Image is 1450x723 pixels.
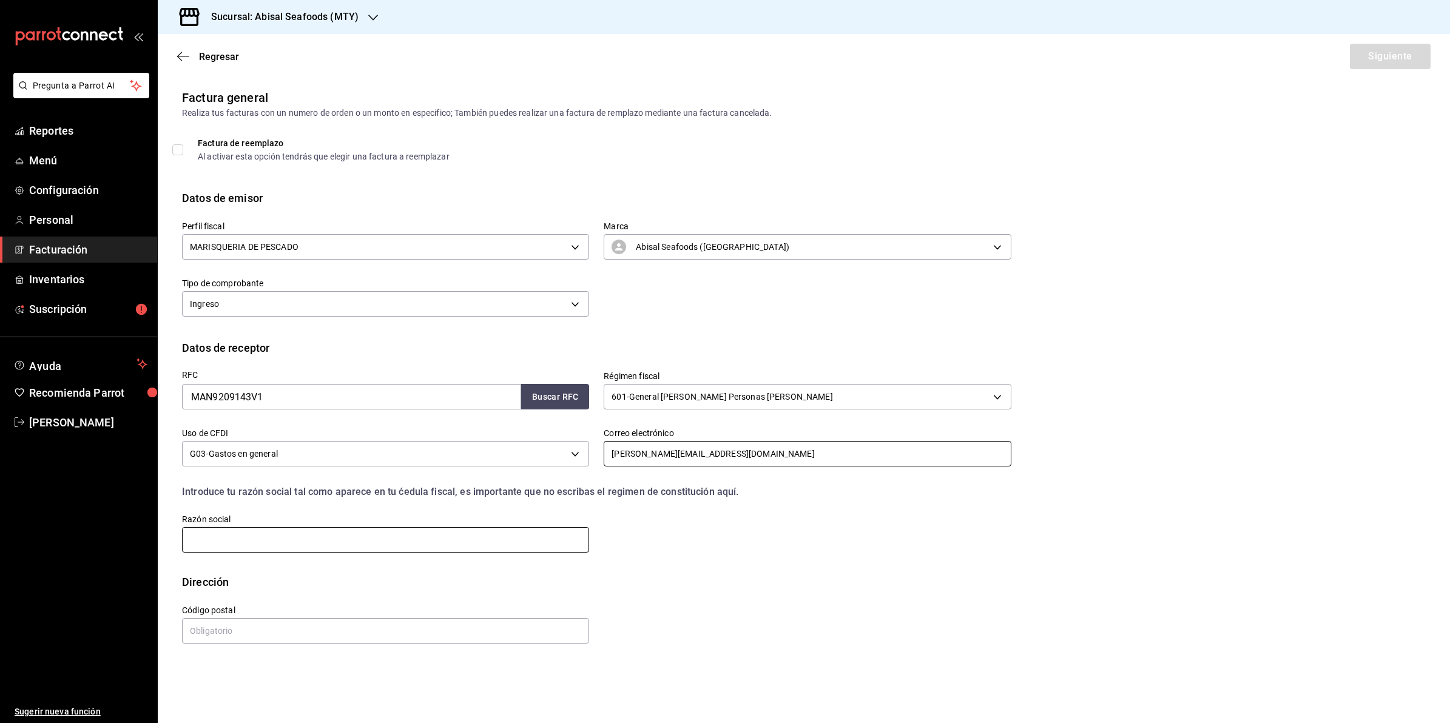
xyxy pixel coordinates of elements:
[199,51,239,62] span: Regresar
[182,574,229,590] div: Dirección
[182,429,589,437] label: Uso de CFDI
[29,152,147,169] span: Menú
[15,705,147,718] span: Sugerir nueva función
[133,32,143,41] button: open_drawer_menu
[29,271,147,288] span: Inventarios
[521,384,589,409] button: Buscar RFC
[182,107,1426,119] div: Realiza tus facturas con un numero de orden o un monto en especifico; También puedes realizar una...
[182,606,589,614] label: Código postal
[29,301,147,317] span: Suscripción
[8,88,149,101] a: Pregunta a Parrot AI
[29,241,147,258] span: Facturación
[182,190,263,206] div: Datos de emisor
[604,222,1011,230] label: Marca
[29,357,132,371] span: Ayuda
[33,79,130,92] span: Pregunta a Parrot AI
[182,279,589,288] label: Tipo de comprobante
[13,73,149,98] button: Pregunta a Parrot AI
[182,618,589,644] input: Obligatorio
[604,429,1011,437] label: Correo electrónico
[29,123,147,139] span: Reportes
[29,414,147,431] span: [PERSON_NAME]
[604,372,1011,380] label: Régimen fiscal
[29,385,147,401] span: Recomienda Parrot
[636,241,789,253] span: Abisal Seafoods ([GEOGRAPHIC_DATA])
[29,182,147,198] span: Configuración
[198,139,450,147] div: Factura de reemplazo
[182,89,268,107] div: Factura general
[612,391,832,403] span: 601 - General [PERSON_NAME] Personas [PERSON_NAME]
[190,298,219,310] span: Ingreso
[182,371,589,379] label: RFC
[182,222,589,230] label: Perfil fiscal
[177,51,239,62] button: Regresar
[182,340,269,356] div: Datos de receptor
[182,234,589,260] div: MARISQUERIA DE PESCADO
[182,485,1011,499] div: Introduce tu razón social tal como aparece en tu ćedula fiscal, es importante que no escribas el ...
[182,515,589,523] label: Razón social
[198,152,450,161] div: Al activar esta opción tendrás que elegir una factura a reemplazar
[201,10,359,24] h3: Sucursal: Abisal Seafoods (MTY)
[29,212,147,228] span: Personal
[190,448,278,460] span: G03 - Gastos en general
